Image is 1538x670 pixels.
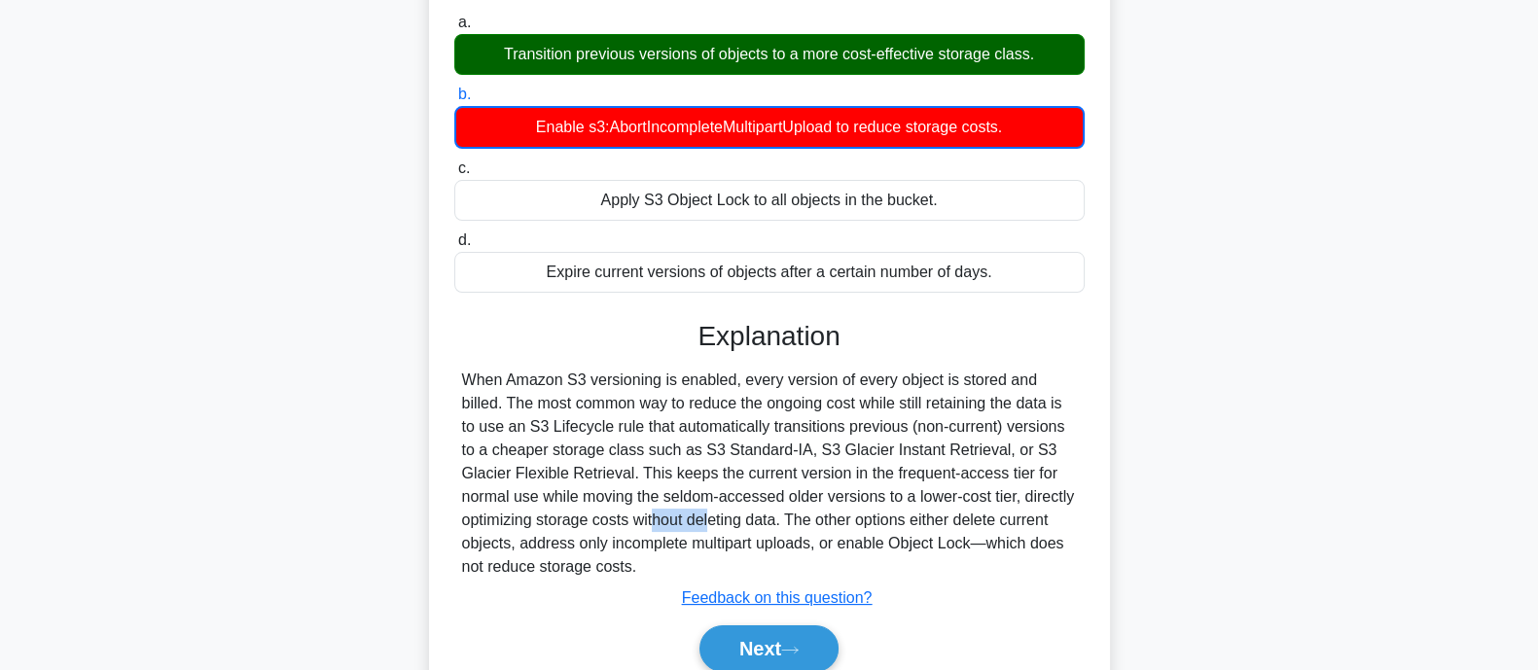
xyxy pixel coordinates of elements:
[458,14,471,30] span: a.
[454,180,1085,221] div: Apply S3 Object Lock to all objects in the bucket.
[682,589,873,606] a: Feedback on this question?
[466,320,1073,353] h3: Explanation
[458,159,470,176] span: c.
[458,231,471,248] span: d.
[462,369,1077,579] div: When Amazon S3 versioning is enabled, every version of every object is stored and billed. The mos...
[458,86,471,102] span: b.
[454,252,1085,293] div: Expire current versions of objects after a certain number of days.
[454,34,1085,75] div: Transition previous versions of objects to a more cost-effective storage class.
[454,106,1085,149] div: Enable s3:AbortIncompleteMultipartUpload to reduce storage costs.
